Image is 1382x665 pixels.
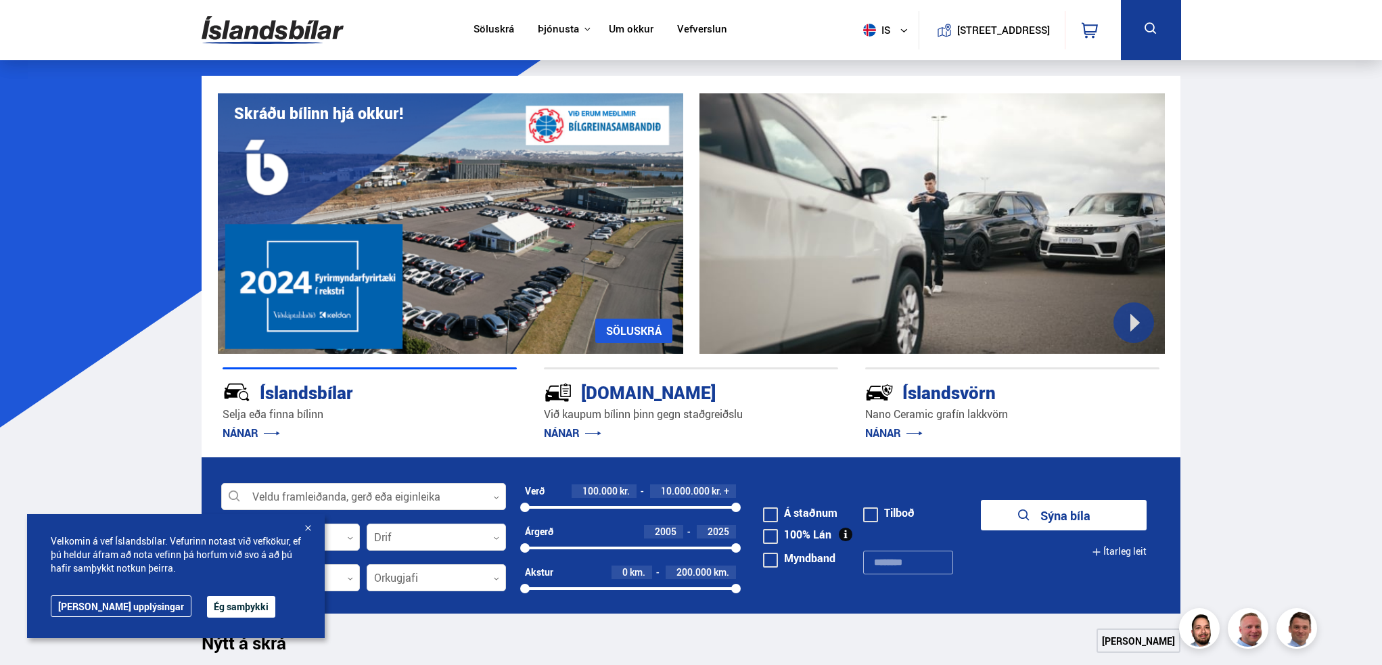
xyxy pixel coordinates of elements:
[544,378,572,407] img: tr5P-W3DuiFaO7aO.svg
[863,507,915,518] label: Tilboð
[724,486,729,497] span: +
[1230,610,1270,651] img: siFngHWaQ9KaOqBr.png
[865,407,1159,422] p: Nano Ceramic grafín lakkvörn
[202,8,344,52] img: G0Ugv5HjCgRt.svg
[218,93,683,354] img: eKx6w-_Home_640_.png
[207,596,275,618] button: Ég samþykki
[525,526,553,537] div: Árgerð
[223,407,517,422] p: Selja eða finna bílinn
[544,380,790,403] div: [DOMAIN_NAME]
[474,23,514,37] a: Söluskrá
[620,486,630,497] span: kr.
[1181,610,1222,651] img: nhp88E3Fdnt1Opn2.png
[609,23,653,37] a: Um okkur
[582,484,618,497] span: 100.000
[51,534,301,575] span: Velkomin á vef Íslandsbílar. Vefurinn notast við vefkökur, ef þú heldur áfram að nota vefinn þá h...
[676,566,712,578] span: 200.000
[763,529,831,540] label: 100% Lán
[677,23,727,37] a: Vefverslun
[525,567,553,578] div: Akstur
[661,484,710,497] span: 10.000.000
[865,426,923,440] a: NÁNAR
[708,525,729,538] span: 2025
[763,507,837,518] label: Á staðnum
[863,24,876,37] img: svg+xml;base64,PHN2ZyB4bWxucz0iaHR0cDovL3d3dy53My5vcmcvMjAwMC9zdmciIHdpZHRoPSI1MTIiIGhlaWdodD0iNT...
[655,525,676,538] span: 2005
[538,23,579,36] button: Þjónusta
[223,380,469,403] div: Íslandsbílar
[926,11,1057,49] a: [STREET_ADDRESS]
[1279,610,1319,651] img: FbJEzSuNWCJXmdc-.webp
[714,567,729,578] span: km.
[202,633,310,661] h1: Nýtt á skrá
[763,553,835,564] label: Myndband
[1097,628,1180,653] a: [PERSON_NAME]
[223,426,280,440] a: NÁNAR
[544,426,601,440] a: NÁNAR
[981,500,1147,530] button: Sýna bíla
[1092,536,1147,567] button: Ítarleg leit
[865,378,894,407] img: -Svtn6bYgwAsiwNX.svg
[544,407,838,422] p: Við kaupum bílinn þinn gegn staðgreiðslu
[865,380,1111,403] div: Íslandsvörn
[234,104,403,122] h1: Skráðu bílinn hjá okkur!
[712,486,722,497] span: kr.
[963,24,1045,36] button: [STREET_ADDRESS]
[622,566,628,578] span: 0
[858,10,919,50] button: is
[223,378,251,407] img: JRvxyua_JYH6wB4c.svg
[858,24,892,37] span: is
[525,486,545,497] div: Verð
[595,319,672,343] a: SÖLUSKRÁ
[51,595,191,617] a: [PERSON_NAME] upplýsingar
[630,567,645,578] span: km.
